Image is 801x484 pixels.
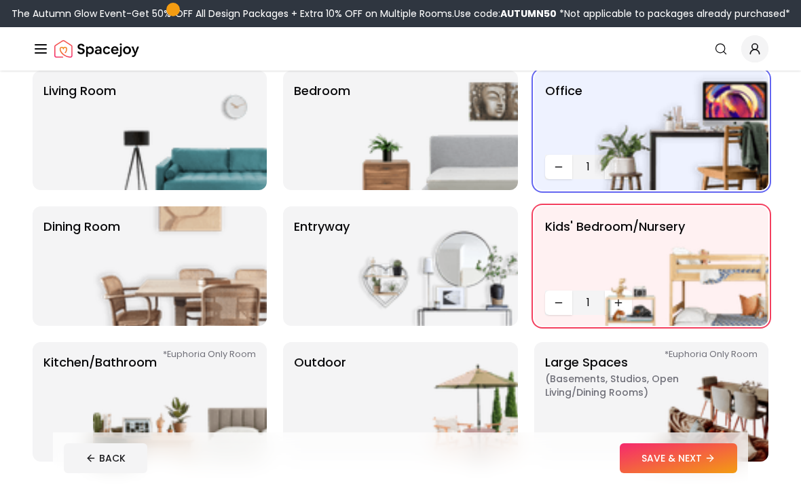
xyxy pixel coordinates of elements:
img: Large Spaces *Euphoria Only [595,342,768,462]
span: 1 [578,295,599,311]
p: Kids' Bedroom/Nursery [545,217,685,285]
p: Outdoor [294,353,346,451]
p: Office [545,81,582,149]
img: Dining Room [93,206,267,326]
button: SAVE & NEXT [620,443,737,473]
img: Office [595,71,768,190]
button: Decrease quantity [545,155,572,179]
span: 1 [578,159,599,175]
div: The Autumn Glow Event-Get 50% OFF All Design Packages + Extra 10% OFF on Multiple Rooms. [12,7,790,20]
span: Use code: [454,7,557,20]
p: Large Spaces [545,353,715,451]
p: Dining Room [43,217,120,315]
img: Living Room [93,71,267,190]
button: Decrease quantity [545,291,572,315]
b: AUTUMN50 [500,7,557,20]
img: Spacejoy Logo [54,35,139,62]
button: BACK [64,443,147,473]
img: Outdoor [344,342,518,462]
span: ( Basements, Studios, Open living/dining rooms ) [545,372,715,399]
img: Kitchen/Bathroom *Euphoria Only [93,342,267,462]
img: Kids' Bedroom/Nursery [595,206,768,326]
p: entryway [294,217,350,315]
nav: Global [33,27,768,71]
img: entryway [344,206,518,326]
a: Spacejoy [54,35,139,62]
p: Kitchen/Bathroom [43,353,157,451]
p: Living Room [43,81,116,179]
img: Bedroom [344,71,518,190]
span: *Not applicable to packages already purchased* [557,7,790,20]
p: Bedroom [294,81,350,179]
